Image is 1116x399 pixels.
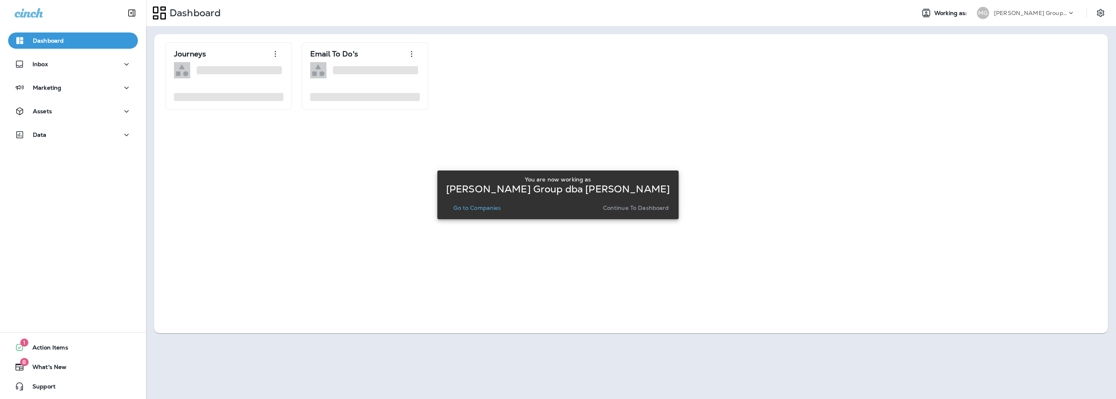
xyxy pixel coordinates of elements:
span: Action Items [24,344,68,354]
button: Dashboard [8,32,138,49]
p: Journeys [174,50,206,58]
button: Data [8,127,138,143]
p: [PERSON_NAME] Group dba [PERSON_NAME] [994,10,1067,16]
p: Data [33,132,47,138]
p: [PERSON_NAME] Group dba [PERSON_NAME] [446,186,670,192]
button: Assets [8,103,138,119]
p: Inbox [32,61,48,67]
button: Collapse Sidebar [120,5,143,21]
div: MG [977,7,989,19]
button: Settings [1093,6,1108,20]
span: Working as: [934,10,969,17]
p: Marketing [33,84,61,91]
button: Continue to Dashboard [600,202,672,214]
p: Email To Do's [310,50,358,58]
span: 8 [20,358,28,366]
button: Inbox [8,56,138,72]
p: Continue to Dashboard [603,205,669,211]
p: Assets [33,108,52,114]
p: Go to Companies [453,205,501,211]
button: 1Action Items [8,339,138,356]
span: Support [24,383,56,393]
button: Marketing [8,80,138,96]
p: Dashboard [33,37,64,44]
span: 1 [20,339,28,347]
button: Go to Companies [450,202,504,214]
span: What's New [24,364,67,373]
p: Dashboard [166,7,221,19]
button: 8What's New [8,359,138,375]
p: You are now working as [525,176,591,183]
button: Support [8,378,138,395]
